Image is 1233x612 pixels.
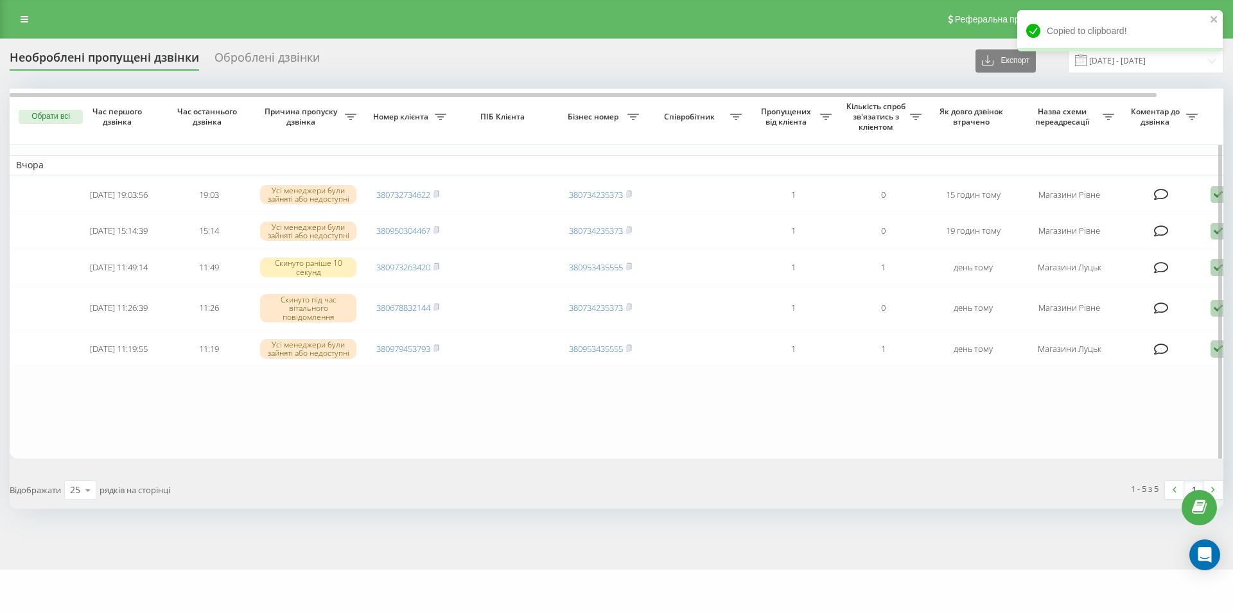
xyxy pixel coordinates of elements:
span: Причина пропуску дзвінка [260,107,345,127]
a: 380973263420 [376,261,430,273]
a: 380734235373 [569,225,623,236]
td: 0 [838,214,928,248]
span: Бізнес номер [562,112,627,122]
div: Усі менеджери були зайняті або недоступні [260,185,356,204]
span: ПІБ Клієнта [464,112,545,122]
td: Магазини Луцьк [1018,332,1121,366]
button: Експорт [975,49,1036,73]
td: 1 [748,250,838,284]
td: [DATE] 11:19:55 [74,332,164,366]
td: 15:14 [164,214,254,248]
td: Магазини Луцьк [1018,250,1121,284]
td: Магазини Рівне [1018,287,1121,329]
td: день тому [928,287,1018,329]
td: 1 [748,287,838,329]
div: Open Intercom Messenger [1189,539,1220,570]
a: 380678832144 [376,302,430,313]
td: [DATE] 19:03:56 [74,178,164,212]
div: Оброблені дзвінки [214,51,320,71]
div: Copied to clipboard! [1017,10,1223,51]
div: Необроблені пропущені дзвінки [10,51,199,71]
td: день тому [928,250,1018,284]
span: Кількість спроб зв'язатись з клієнтом [844,101,910,132]
span: Назва схеми переадресації [1024,107,1103,127]
td: 15 годин тому [928,178,1018,212]
td: 1 [748,332,838,366]
td: 19:03 [164,178,254,212]
div: Скинуто раніше 10 секунд [260,258,356,277]
td: Магазини Рівне [1018,178,1121,212]
button: close [1210,14,1219,26]
td: 0 [838,178,928,212]
td: 11:49 [164,250,254,284]
span: Час першого дзвінка [84,107,153,127]
td: 19 годин тому [928,214,1018,248]
td: 11:19 [164,332,254,366]
span: Номер клієнта [369,112,435,122]
td: 1 [838,332,928,366]
td: 0 [838,287,928,329]
a: 380732734622 [376,189,430,200]
div: Усі менеджери були зайняті або недоступні [260,339,356,358]
span: Співробітник [652,112,730,122]
a: 380953435555 [569,261,623,273]
a: 380734235373 [569,189,623,200]
a: 380734235373 [569,302,623,313]
a: 1 [1184,481,1203,499]
td: 1 [748,214,838,248]
a: 380953435555 [569,343,623,354]
span: Час останнього дзвінка [174,107,243,127]
td: [DATE] 11:26:39 [74,287,164,329]
a: 380950304467 [376,225,430,236]
td: 1 [838,250,928,284]
td: 11:26 [164,287,254,329]
span: Як довго дзвінок втрачено [938,107,1008,127]
span: Відображати [10,484,61,496]
span: Реферальна програма [955,14,1049,24]
span: рядків на сторінці [100,484,170,496]
div: 25 [70,484,80,496]
div: 1 - 5 з 5 [1131,482,1159,495]
td: [DATE] 15:14:39 [74,214,164,248]
button: Обрати всі [19,110,83,124]
td: день тому [928,332,1018,366]
a: 380979453793 [376,343,430,354]
td: Магазини Рівне [1018,214,1121,248]
div: Усі менеджери були зайняті або недоступні [260,222,356,241]
div: Скинуто під час вітального повідомлення [260,294,356,322]
td: 1 [748,178,838,212]
span: Коментар до дзвінка [1127,107,1186,127]
td: [DATE] 11:49:14 [74,250,164,284]
span: Пропущених від клієнта [755,107,820,127]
